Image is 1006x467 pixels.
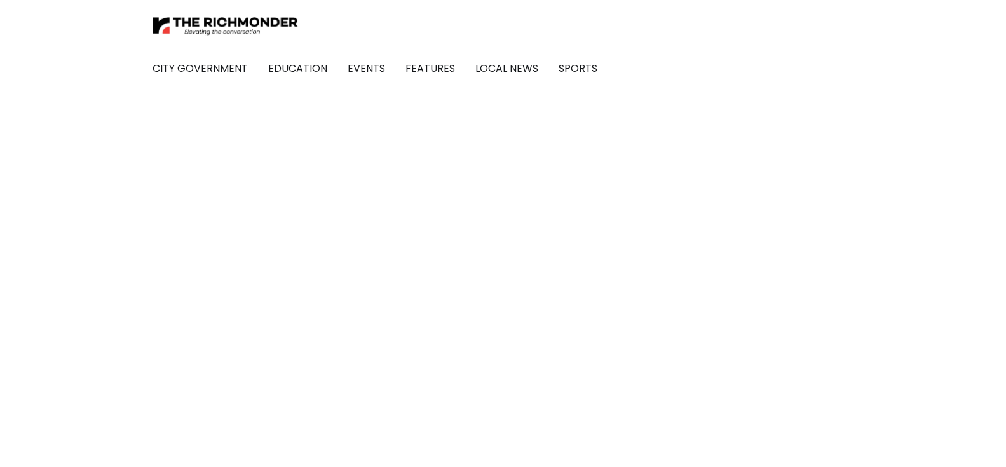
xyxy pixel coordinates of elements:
a: Events [348,61,385,76]
a: Features [405,61,455,76]
a: Education [268,61,327,76]
a: City Government [153,61,248,76]
a: Sports [559,61,597,76]
img: The Richmonder [153,15,299,37]
a: Local News [475,61,538,76]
